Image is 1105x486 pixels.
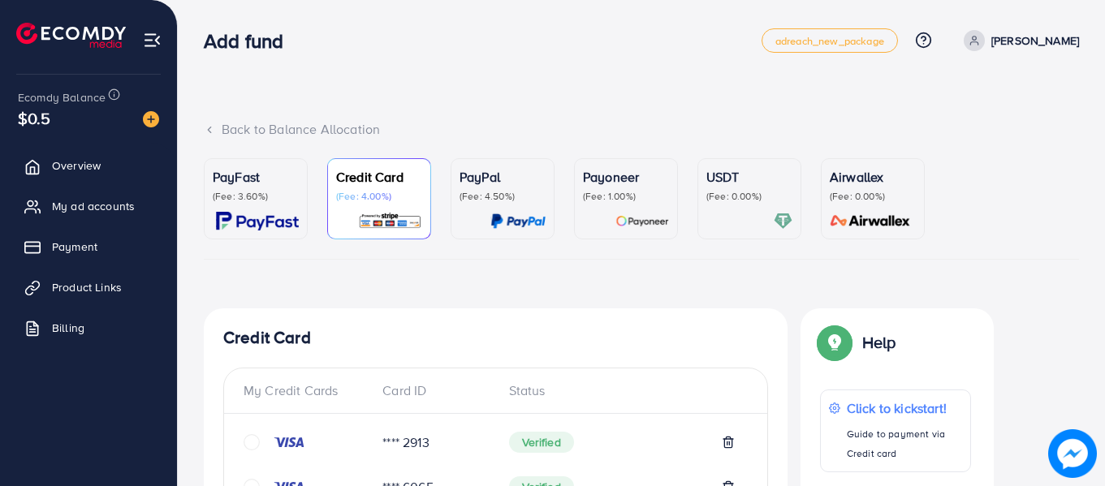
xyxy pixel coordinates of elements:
[775,36,884,46] span: adreach_new_package
[244,434,260,450] svg: circle
[583,167,669,187] p: Payoneer
[820,328,849,357] img: Popup guide
[847,398,962,418] p: Click to kickstart!
[460,190,546,203] p: (Fee: 4.50%)
[862,333,896,352] p: Help
[830,167,916,187] p: Airwallex
[358,212,422,230] img: card
[213,190,299,203] p: (Fee: 3.60%)
[12,149,165,182] a: Overview
[143,111,159,127] img: image
[369,381,495,400] div: Card ID
[12,230,165,263] a: Payment
[706,190,792,203] p: (Fee: 0.00%)
[52,239,97,255] span: Payment
[1048,429,1097,478] img: image
[213,167,299,187] p: PayFast
[12,190,165,222] a: My ad accounts
[52,279,122,295] span: Product Links
[490,212,546,230] img: card
[223,328,768,348] h4: Credit Card
[244,381,369,400] div: My Credit Cards
[52,157,101,174] span: Overview
[18,106,51,130] span: $0.5
[18,89,106,105] span: Ecomdy Balance
[706,167,792,187] p: USDT
[460,167,546,187] p: PayPal
[52,320,84,336] span: Billing
[847,424,962,463] p: Guide to payment via Credit card
[143,31,162,49] img: menu
[825,212,916,230] img: card
[273,436,305,449] img: credit
[583,190,669,203] p: (Fee: 1.00%)
[216,212,299,230] img: card
[12,271,165,303] a: Product Links
[991,31,1079,50] p: [PERSON_NAME]
[830,190,916,203] p: (Fee: 0.00%)
[615,212,669,230] img: card
[336,190,422,203] p: (Fee: 4.00%)
[762,28,898,53] a: adreach_new_package
[12,312,165,344] a: Billing
[16,23,126,48] img: logo
[336,167,422,187] p: Credit Card
[509,432,574,453] span: Verified
[496,381,749,400] div: Status
[204,29,296,53] h3: Add fund
[204,120,1079,139] div: Back to Balance Allocation
[774,212,792,230] img: card
[957,30,1079,51] a: [PERSON_NAME]
[52,198,135,214] span: My ad accounts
